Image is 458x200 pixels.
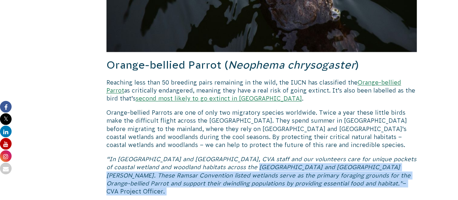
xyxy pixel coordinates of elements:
a: second most likely to go extinct in [GEOGRAPHIC_DATA] [136,95,302,102]
em: Neophema chrysogaster [228,59,355,71]
h3: Orange-bellied Parrot ( ) [106,58,417,73]
em: “In [GEOGRAPHIC_DATA] and [GEOGRAPHIC_DATA], CVA staff and our volunteers care for unique pockets... [106,156,416,187]
p: Reaching less than 50 breeding pairs remaining in the wild, the IUCN has classified the as critic... [106,78,417,103]
p: – CVA Project Officer. [106,155,417,196]
p: Orange-bellied Parrots are one of only two migratory species worldwide. Twice a year these little... [106,109,417,149]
